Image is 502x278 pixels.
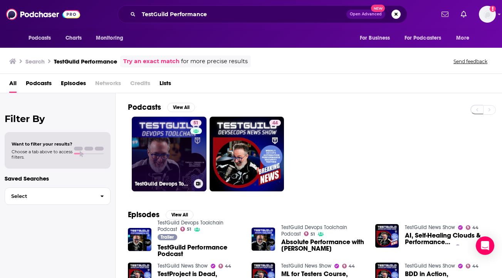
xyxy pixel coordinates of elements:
[472,265,478,268] span: 44
[281,239,366,252] span: Absolute Performance with [PERSON_NAME]
[128,102,195,112] a: PodcastsView All
[479,6,496,23] button: Show profile menu
[60,31,87,45] a: Charts
[128,228,151,251] img: TestGuild Performance Podcast
[438,8,452,21] a: Show notifications dropdown
[269,120,281,126] a: 44
[6,7,80,22] img: Podchaser - Follow, Share and Rate Podcasts
[12,141,72,147] span: Want to filter your results?
[350,12,382,16] span: Open Advanced
[95,77,121,93] span: Networks
[360,33,390,44] span: For Business
[5,188,111,205] button: Select
[375,224,399,248] img: AI, Self-Healing Clouds & Performance Breakthroughs! 🔮TGNS80
[130,77,150,93] span: Credits
[61,77,86,93] a: Episodes
[128,210,193,219] a: EpisodesView All
[167,103,195,112] button: View All
[476,236,494,255] div: Open Intercom Messenger
[159,77,171,93] a: Lists
[25,58,45,65] h3: Search
[342,264,355,268] a: 44
[5,175,111,182] p: Saved Searches
[405,33,442,44] span: For Podcasters
[139,8,346,20] input: Search podcasts, credits, & more...
[54,58,117,65] h3: TestGuild Performance
[65,33,82,44] span: Charts
[466,264,479,268] a: 44
[5,194,94,199] span: Select
[181,57,248,66] span: for more precise results
[158,219,223,233] a: TestGuild Devops Toolchain Podcast
[166,210,193,219] button: View All
[490,6,496,12] svg: Add a profile image
[193,119,198,127] span: 51
[405,224,455,231] a: TestGuild News Show
[354,31,400,45] button: open menu
[123,57,180,66] a: Try an exact match
[479,6,496,23] span: Logged in as Marketing09
[281,263,331,269] a: TestGuild News Show
[161,235,174,239] span: Trailer
[128,210,159,219] h2: Episodes
[190,120,201,126] a: 51
[479,6,496,23] img: User Profile
[458,8,470,21] a: Show notifications dropdown
[210,117,284,191] a: 44
[281,224,347,237] a: TestGuild Devops Toolchain Podcast
[456,33,469,44] span: More
[346,10,385,19] button: Open AdvancedNew
[405,263,455,269] a: TestGuild News Show
[29,33,51,44] span: Podcasts
[158,263,208,269] a: TestGuild News Show
[472,226,478,229] span: 44
[96,33,123,44] span: Monitoring
[218,264,232,268] a: 44
[91,31,133,45] button: open menu
[23,31,61,45] button: open menu
[187,228,191,231] span: 51
[349,265,355,268] span: 44
[158,244,242,257] a: TestGuild Performance Podcast
[466,225,479,230] a: 44
[311,233,315,236] span: 51
[281,239,366,252] a: Absolute Performance with James Pulley
[304,231,315,236] a: 51
[451,58,490,65] button: Send feedback
[451,31,479,45] button: open menu
[128,102,161,112] h2: Podcasts
[272,119,278,127] span: 44
[225,265,231,268] span: 44
[180,227,191,231] a: 51
[252,228,275,251] img: Absolute Performance with James Pulley
[9,77,17,93] a: All
[5,113,111,124] h2: Filter By
[132,117,207,191] a: 51TestGuild Devops Toolchain Podcast
[400,31,453,45] button: open menu
[135,181,191,187] h3: TestGuild Devops Toolchain Podcast
[118,5,407,23] div: Search podcasts, credits, & more...
[12,149,72,160] span: Choose a tab above to access filters.
[26,77,52,93] a: Podcasts
[371,5,385,12] span: New
[405,232,490,245] a: AI, Self-Healing Clouds & Performance Breakthroughs! 🔮TGNS80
